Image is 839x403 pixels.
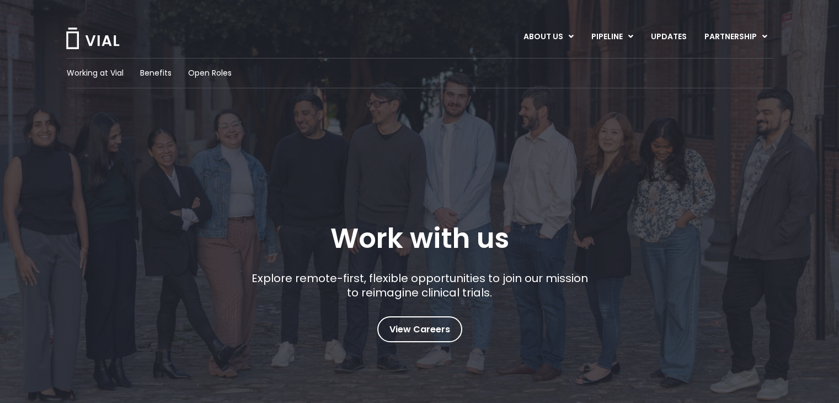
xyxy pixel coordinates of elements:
a: Benefits [140,67,172,79]
p: Explore remote-first, flexible opportunities to join our mission to reimagine clinical trials. [247,271,592,300]
a: PIPELINEMenu Toggle [583,28,642,46]
h1: Work with us [330,222,509,254]
a: PARTNERSHIPMenu Toggle [696,28,776,46]
a: View Careers [377,316,462,342]
a: ABOUT USMenu Toggle [515,28,582,46]
a: Working at Vial [67,67,124,79]
span: View Careers [389,322,450,337]
a: UPDATES [642,28,695,46]
img: Vial Logo [65,28,120,49]
a: Open Roles [188,67,232,79]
